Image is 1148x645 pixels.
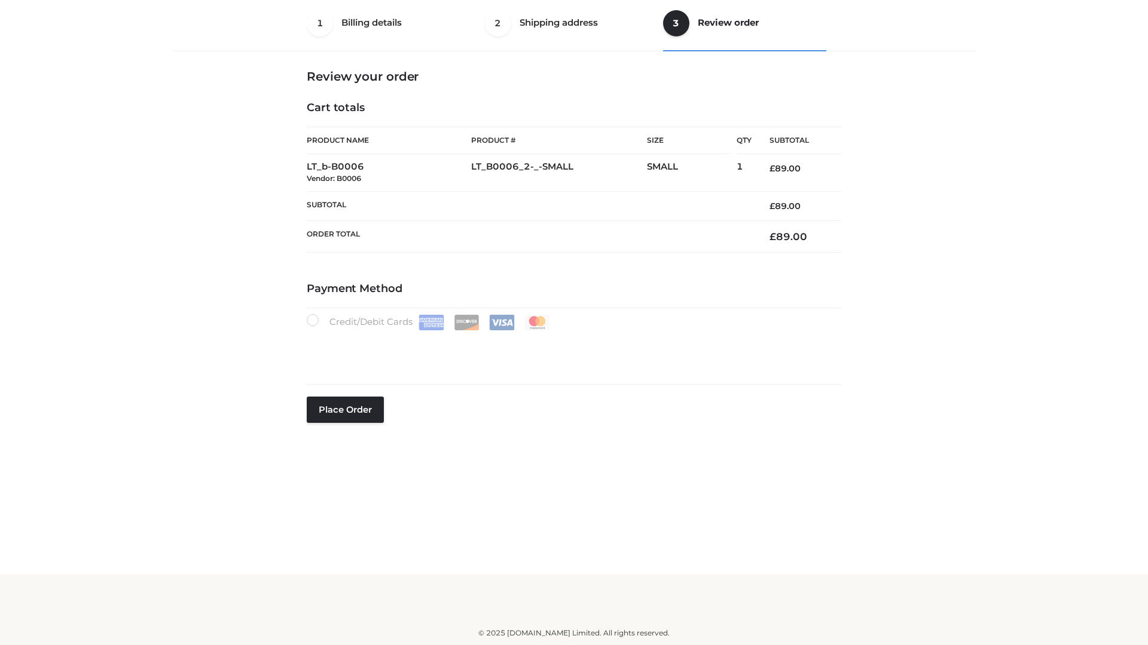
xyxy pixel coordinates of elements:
th: Order Total [307,221,752,253]
h4: Cart totals [307,102,841,115]
bdi: 89.00 [770,201,801,211]
span: £ [770,163,775,174]
td: 1 [737,154,752,192]
th: Product # [471,127,647,154]
div: © 2025 [DOMAIN_NAME] Limited. All rights reserved. [178,627,970,639]
h4: Payment Method [307,282,841,296]
span: £ [770,201,775,211]
span: £ [770,231,776,242]
img: Discover [454,315,480,330]
small: Vendor: B0006 [307,174,361,183]
h3: Review your order [307,69,841,84]
bdi: 89.00 [770,231,807,242]
img: Mastercard [524,315,550,330]
th: Qty [737,127,752,154]
img: Amex [419,315,444,330]
img: Visa [489,315,515,330]
button: Place order [307,397,384,423]
th: Size [647,127,731,154]
label: Credit/Debit Cards [307,314,551,330]
td: SMALL [647,154,737,192]
th: Product Name [307,127,471,154]
iframe: Secure payment input frame [304,328,839,371]
td: LT_b-B0006 [307,154,471,192]
th: Subtotal [307,191,752,220]
td: LT_B0006_2-_-SMALL [471,154,647,192]
bdi: 89.00 [770,163,801,174]
th: Subtotal [752,127,841,154]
